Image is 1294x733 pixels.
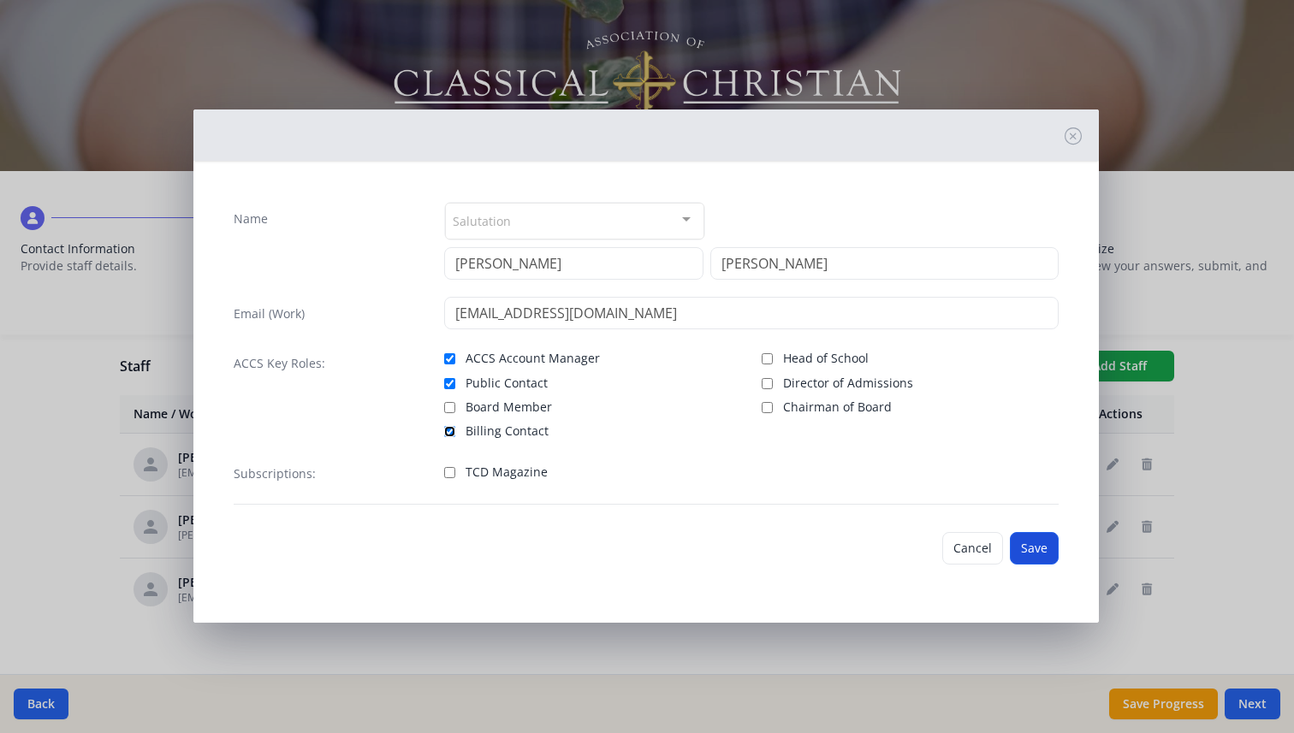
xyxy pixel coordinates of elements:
[444,402,455,413] input: Board Member
[444,378,455,389] input: Public Contact
[942,532,1003,565] button: Cancel
[466,423,549,440] span: Billing Contact
[234,305,305,322] label: Email (Work)
[762,402,773,413] input: Chairman of Board
[466,375,548,392] span: Public Contact
[466,350,600,367] span: ACCS Account Manager
[783,399,892,416] span: Chairman of Board
[783,375,913,392] span: Director of Admissions
[234,465,316,482] label: Subscriptions:
[1010,532,1059,565] button: Save
[444,353,455,364] input: ACCS Account Manager
[234,210,268,228] label: Name
[762,353,773,364] input: Head of School
[783,350,869,367] span: Head of School
[762,378,773,389] input: Director of Admissions
[453,210,511,230] span: Salutation
[466,399,552,416] span: Board Member
[444,467,455,478] input: TCD Magazine
[444,426,455,437] input: Billing Contact
[466,464,548,481] span: TCD Magazine
[710,247,1059,280] input: Last Name
[234,355,325,372] label: ACCS Key Roles:
[444,297,1059,329] input: contact@site.com
[444,247,703,280] input: First Name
